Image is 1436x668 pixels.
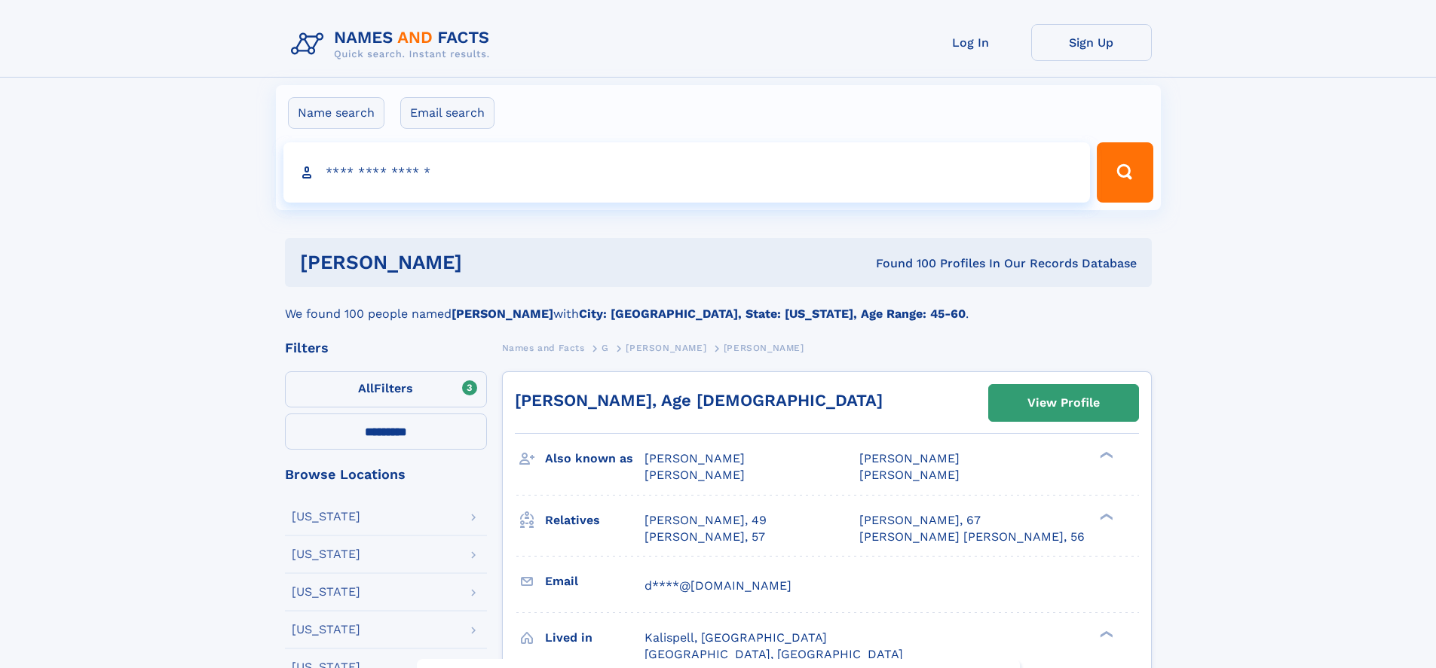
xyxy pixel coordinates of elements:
[859,512,981,529] a: [PERSON_NAME], 67
[452,307,553,321] b: [PERSON_NAME]
[292,548,360,560] div: [US_STATE]
[1096,450,1114,460] div: ❯
[292,624,360,636] div: [US_STATE]
[626,343,706,353] span: [PERSON_NAME]
[358,381,374,395] span: All
[1027,386,1100,420] div: View Profile
[545,569,645,594] h3: Email
[602,343,609,353] span: G
[292,511,360,523] div: [US_STATE]
[626,338,706,357] a: [PERSON_NAME]
[502,338,585,357] a: Names and Facts
[669,255,1137,272] div: Found 100 Profiles In Our Records Database
[545,508,645,533] h3: Relatives
[1096,511,1114,521] div: ❯
[285,371,487,407] label: Filters
[645,468,745,482] span: [PERSON_NAME]
[285,468,487,481] div: Browse Locations
[859,468,960,482] span: [PERSON_NAME]
[579,307,966,321] b: City: [GEOGRAPHIC_DATA], State: [US_STATE], Age Range: 45-60
[292,586,360,598] div: [US_STATE]
[400,97,494,129] label: Email search
[545,446,645,471] h3: Also known as
[645,647,903,661] span: [GEOGRAPHIC_DATA], [GEOGRAPHIC_DATA]
[285,341,487,355] div: Filters
[300,253,669,272] h1: [PERSON_NAME]
[645,630,827,645] span: Kalispell, [GEOGRAPHIC_DATA]
[645,529,765,545] a: [PERSON_NAME], 57
[1031,24,1152,61] a: Sign Up
[515,391,883,410] a: [PERSON_NAME], Age [DEMOGRAPHIC_DATA]
[724,343,804,353] span: [PERSON_NAME]
[285,287,1152,323] div: We found 100 people named with .
[1096,629,1114,639] div: ❯
[859,529,1085,545] a: [PERSON_NAME] [PERSON_NAME], 56
[602,338,609,357] a: G
[859,451,960,465] span: [PERSON_NAME]
[645,512,767,529] a: [PERSON_NAME], 49
[911,24,1031,61] a: Log In
[545,625,645,651] h3: Lived in
[288,97,384,129] label: Name search
[283,142,1091,203] input: search input
[285,24,502,65] img: Logo Names and Facts
[989,385,1138,421] a: View Profile
[645,451,745,465] span: [PERSON_NAME]
[1097,142,1153,203] button: Search Button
